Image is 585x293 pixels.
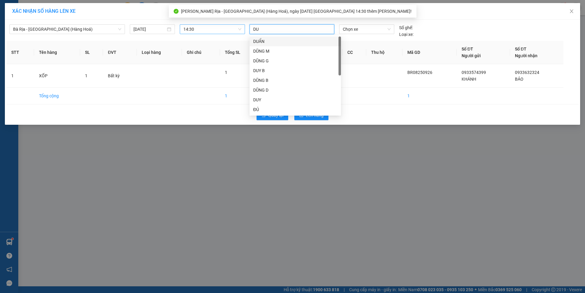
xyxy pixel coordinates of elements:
input: 14/08/2025 [133,26,166,33]
th: ĐVT [103,41,137,64]
div: DUY [253,96,337,103]
th: CC [342,41,366,64]
div: 0981242682 [5,27,48,36]
td: Tổng cộng [34,88,80,104]
div: DŨNG D [253,87,337,93]
span: Số ghế: [399,24,413,31]
div: ĐỦ [253,106,337,113]
td: 1 [220,88,260,104]
th: Ghi chú [182,41,220,64]
div: DUY [250,95,341,105]
div: DŨNG D [250,85,341,95]
td: XỐP [34,64,80,88]
td: 1 [6,64,34,88]
span: R : [5,40,10,46]
button: Close [563,3,580,20]
div: DŨNG G [253,58,337,64]
td: 1 [402,88,457,104]
div: 93 NTB Q1 [52,5,95,20]
span: Bà Rịa - Sài Gòn (Hàng Hoá) [13,25,121,34]
span: Chọn xe [343,25,390,34]
th: Loại hàng [137,41,182,64]
span: 0933574399 [462,70,486,75]
div: HÙNG [52,20,95,27]
th: STT [6,41,34,64]
div: DŨNG M [253,48,337,54]
span: Người gửi [462,53,481,58]
th: Tổng SL [220,41,260,64]
div: 0707773359 [52,27,95,36]
span: BR08250926 [407,70,432,75]
span: [PERSON_NAME] Rịa - [GEOGRAPHIC_DATA] (Hàng Hoá), ngày [DATE] [GEOGRAPHIC_DATA] 14:30 thêm [PE... [181,9,412,14]
span: 1 [225,70,227,75]
div: DŨNG B [253,77,337,84]
span: 0933632324 [515,70,539,75]
div: PHÚC [5,20,48,27]
th: SL [80,41,103,64]
th: Mã GD [402,41,457,64]
span: KHÁNH [462,77,476,82]
div: DŨNG M [250,46,341,56]
span: BẢO [515,77,523,82]
span: Số ĐT [515,47,526,51]
span: Gửi: [5,6,15,12]
div: DŨNG G [250,56,341,66]
span: 14:30 [183,25,241,34]
div: Hàng Bà Rịa [5,5,48,20]
span: Người nhận [515,53,537,58]
span: close [569,9,574,14]
span: Nhận: [52,6,66,12]
div: DUY B [250,66,341,75]
div: DUY B [253,67,337,74]
span: check-circle [174,9,179,14]
span: XÁC NHẬN SỐ HÀNG LÊN XE [12,8,76,14]
span: 1 [85,73,87,78]
span: Số ĐT [462,47,473,51]
th: Tên hàng [34,41,80,64]
div: DUẨN [253,38,337,45]
th: Thu hộ [366,41,402,64]
div: DŨNG B [250,75,341,85]
td: Bất kỳ [103,64,137,88]
div: ĐỦ [250,105,341,114]
div: 30.000 [5,39,49,47]
span: Loại xe: [399,31,413,38]
div: DUẨN [250,37,341,46]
